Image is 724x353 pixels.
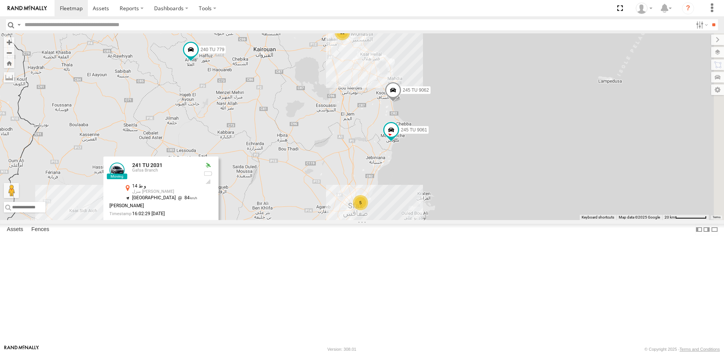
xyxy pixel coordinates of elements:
[619,215,660,219] span: Map data ©2025 Google
[582,215,614,220] button: Keyboard shortcuts
[16,19,22,30] label: Search Query
[682,2,694,14] i: ?
[693,19,709,30] label: Search Filter Options
[132,168,197,173] div: Gafsa Branch
[703,224,710,235] label: Dock Summary Table to the Right
[4,47,14,58] button: Zoom out
[28,224,53,235] label: Fences
[4,72,14,83] label: Measure
[4,58,14,68] button: Zoom Home
[353,195,368,210] div: 5
[4,183,19,198] button: Drag Pegman onto the map to open Street View
[203,170,212,176] div: No battery health information received from this device.
[109,162,125,178] a: View Asset Details
[335,25,350,40] div: 11
[713,216,721,219] a: Terms (opens in new tab)
[8,6,47,11] img: rand-logo.svg
[695,224,703,235] label: Dock Summary Table to the Left
[633,3,655,14] div: Nejah Benkhalifa
[665,215,675,219] span: 20 km
[711,224,718,235] label: Hide Summary Table
[176,195,197,200] span: 84
[644,347,720,351] div: © Copyright 2025 -
[203,179,212,185] div: GSM Signal = 4
[328,347,356,351] div: Version: 308.01
[403,87,429,93] span: 245 TU 9062
[132,162,162,168] a: 241 TU 2031
[203,162,212,169] div: Valid GPS Fix
[401,127,427,133] span: 245 TU 9061
[132,195,176,200] span: [GEOGRAPHIC_DATA]
[3,224,27,235] label: Assets
[109,211,197,216] div: Date/time of location update
[4,37,14,47] button: Zoom in
[662,215,709,220] button: Map Scale: 20 km per 79 pixels
[132,189,197,194] div: منزل [PERSON_NAME]
[109,203,197,208] div: [PERSON_NAME]
[711,84,724,95] label: Map Settings
[680,347,720,351] a: Terms and Conditions
[201,47,225,52] span: 240 TU 779
[4,345,39,353] a: Visit our Website
[132,184,197,189] div: و ط 14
